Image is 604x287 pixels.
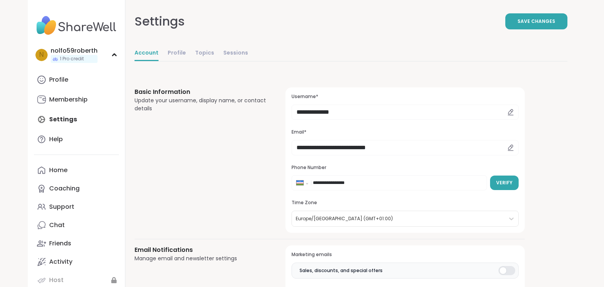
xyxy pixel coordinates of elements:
[135,245,268,255] h3: Email Notifications
[49,95,88,104] div: Membership
[135,97,268,113] div: Update your username, display name, or contact details
[292,129,518,135] h3: Email*
[49,203,74,211] div: Support
[135,87,268,97] h3: Basic Information
[135,255,268,263] div: Manage email and newsletter settings
[34,253,119,271] a: Activity
[517,18,555,25] span: Save Changes
[490,176,519,190] button: Verify
[49,221,65,229] div: Chat
[34,161,119,179] a: Home
[34,71,119,89] a: Profile
[51,47,98,55] div: nolfo59roberth
[292,200,518,206] h3: Time Zone
[34,216,119,234] a: Chat
[60,56,84,62] span: 1 Pro credit
[34,130,119,148] a: Help
[292,164,518,171] h3: Phone Number
[135,46,159,61] a: Account
[300,267,383,274] span: Sales, discounts, and special offers
[34,12,119,39] img: ShareWell Nav Logo
[496,179,513,186] span: Verify
[49,166,67,174] div: Home
[49,184,80,193] div: Coaching
[292,252,518,258] h3: Marketing emails
[49,135,63,143] div: Help
[34,179,119,198] a: Coaching
[39,50,44,60] span: n
[34,234,119,253] a: Friends
[34,90,119,109] a: Membership
[49,276,64,284] div: Host
[49,258,72,266] div: Activity
[223,46,248,61] a: Sessions
[168,46,186,61] a: Profile
[49,239,71,248] div: Friends
[135,12,185,31] div: Settings
[505,13,567,29] button: Save Changes
[34,198,119,216] a: Support
[195,46,214,61] a: Topics
[49,76,68,84] div: Profile
[292,94,518,100] h3: Username*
